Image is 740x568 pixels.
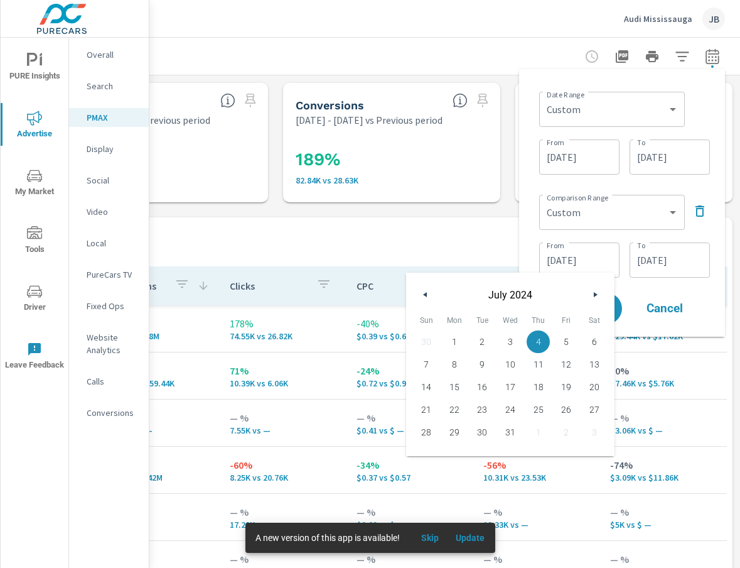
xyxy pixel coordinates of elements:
[610,552,717,567] p: — %
[412,421,441,444] button: 28
[483,552,590,567] p: — %
[496,353,525,376] button: 10
[589,398,599,421] span: 27
[103,331,210,341] p: 6,050,851 vs 2,575,393
[534,376,544,398] span: 18
[536,330,541,353] span: 4
[230,280,306,292] p: Clicks
[1,38,68,385] div: nav menu
[412,376,441,398] button: 14
[524,353,552,376] button: 11
[610,363,717,378] p: 30%
[230,505,336,520] p: — %
[552,353,581,376] button: 12
[610,457,717,472] p: -74%
[230,378,336,388] p: 10,388 vs 6,064
[230,331,336,341] p: 74,551 vs 26,822
[87,300,139,312] p: Fixed Ops
[505,398,515,421] span: 24
[473,90,493,111] span: Select a preset date range to save this widget
[103,378,210,388] p: 242,267 vs 159,441
[230,552,336,567] p: — %
[483,457,590,472] p: -56%
[450,528,490,548] button: Update
[69,45,149,64] div: Overall
[230,316,336,331] p: 178%
[496,398,525,421] button: 24
[357,378,463,388] p: $0.72 vs $0.95
[452,353,457,376] span: 8
[592,330,597,353] span: 6
[477,376,487,398] span: 16
[449,398,459,421] span: 22
[357,552,463,567] p: — %
[534,353,544,376] span: 11
[255,533,400,543] span: A new version of this app is available!
[610,520,717,530] p: $4,998.58 vs $ —
[449,421,459,444] span: 29
[524,330,552,353] button: 4
[421,376,431,398] span: 14
[4,226,65,257] span: Tools
[63,175,255,185] p: 74,551 vs 26,822
[103,457,210,472] p: -77%
[589,376,599,398] span: 20
[496,421,525,444] button: 31
[69,328,149,359] div: Website Analytics
[468,353,496,376] button: 9
[424,353,429,376] span: 7
[69,234,149,253] div: Local
[230,457,336,472] p: -60%
[4,342,65,373] span: Leave Feedback
[87,375,139,388] p: Calls
[87,111,139,124] p: PMAX
[477,398,487,421] span: 23
[480,353,485,376] span: 9
[87,143,139,155] p: Display
[103,520,210,530] p: 1,020,234 vs —
[412,398,441,421] button: 21
[87,407,139,419] p: Conversions
[230,520,336,530] p: 17,289 vs —
[410,528,450,548] button: Skip
[230,410,336,425] p: — %
[4,284,65,315] span: Driver
[103,505,210,520] p: — %
[357,363,463,378] p: -24%
[483,520,590,530] p: 19,329 vs —
[415,532,445,543] span: Skip
[552,398,581,421] button: 26
[468,330,496,353] button: 2
[357,457,463,472] p: -34%
[610,410,717,425] p: — %
[220,93,235,108] span: The number of times an ad was clicked by a consumer.
[561,376,571,398] span: 19
[69,77,149,96] div: Search
[69,297,149,315] div: Fixed Ops
[103,552,210,567] p: — %
[552,376,581,398] button: 19
[87,80,139,92] p: Search
[609,44,635,69] button: "Export Report to PDF"
[441,330,469,353] button: 1
[87,205,139,218] p: Video
[4,53,65,84] span: PURE Insights
[103,410,210,425] p: — %
[589,353,599,376] span: 13
[87,268,139,281] p: PureCars TV
[357,280,433,292] p: CPC
[69,139,149,158] div: Display
[441,376,469,398] button: 15
[483,472,590,483] p: 10,312 vs 23,527
[610,331,717,341] p: $29.44K vs $17.62K
[468,398,496,421] button: 23
[230,425,336,435] p: 7,550 vs —
[505,421,515,444] span: 31
[496,310,525,330] span: Wed
[441,310,469,330] span: Mon
[296,175,488,185] p: 82,842 vs 28,632
[453,93,468,108] span: Total Conversions include Actions, Leads and Unmapped.
[87,331,139,356] p: Website Analytics
[357,410,463,425] p: — %
[435,289,586,301] span: July 2024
